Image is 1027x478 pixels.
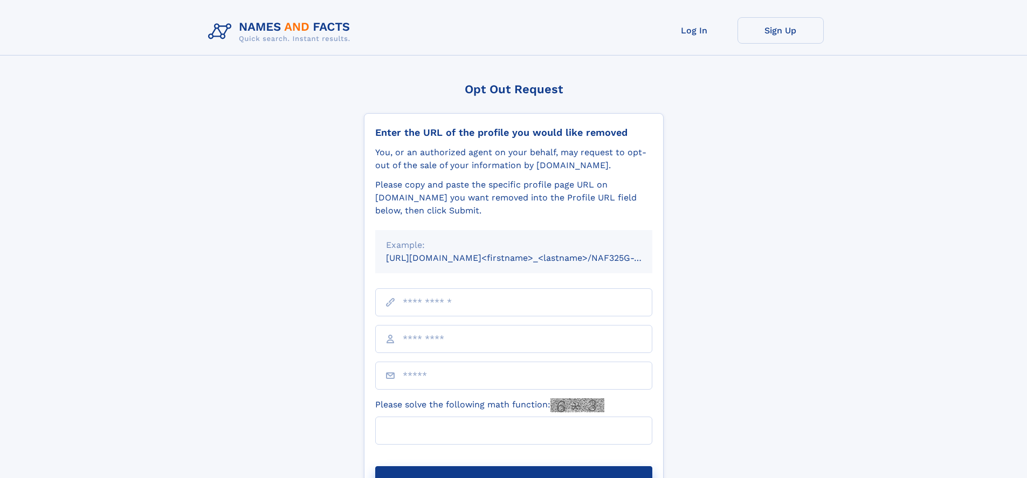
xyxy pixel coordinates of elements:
[737,17,824,44] a: Sign Up
[204,17,359,46] img: Logo Names and Facts
[364,82,664,96] div: Opt Out Request
[375,178,652,217] div: Please copy and paste the specific profile page URL on [DOMAIN_NAME] you want removed into the Pr...
[375,127,652,138] div: Enter the URL of the profile you would like removed
[375,146,652,172] div: You, or an authorized agent on your behalf, may request to opt-out of the sale of your informatio...
[651,17,737,44] a: Log In
[375,398,604,412] label: Please solve the following math function:
[386,239,642,252] div: Example:
[386,253,673,263] small: [URL][DOMAIN_NAME]<firstname>_<lastname>/NAF325G-xxxxxxxx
